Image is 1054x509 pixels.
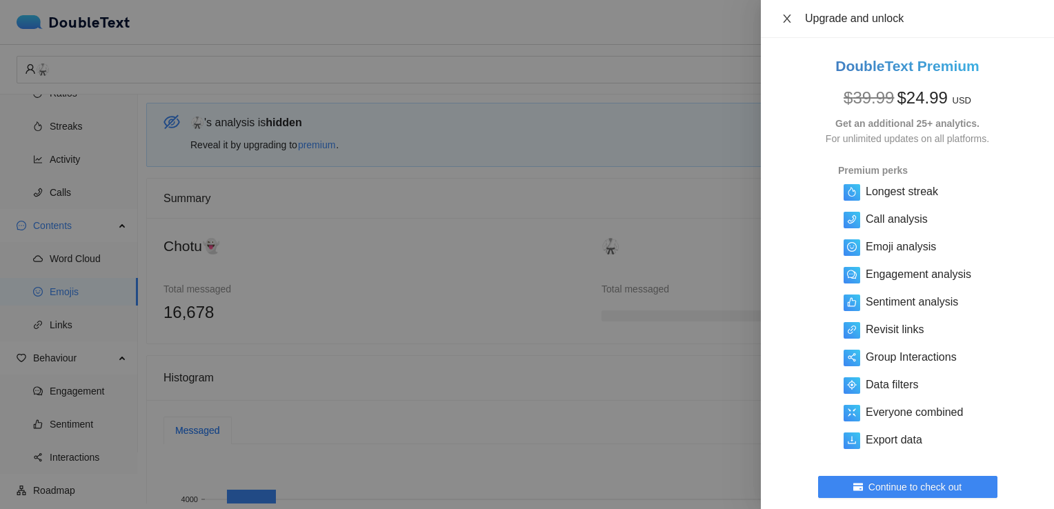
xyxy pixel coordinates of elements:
h5: Group Interactions [866,349,957,366]
span: fire [847,187,857,197]
button: credit-cardContinue to check out [818,476,997,498]
span: close [782,13,793,24]
h5: Revisit links [866,321,924,338]
span: credit-card [853,482,863,493]
h5: Export data [866,432,922,448]
h2: DoubleText Premium [777,54,1037,77]
span: phone [847,214,857,224]
span: $ 24.99 [897,88,947,107]
h5: Data filters [866,377,918,393]
span: download [847,435,857,445]
span: smile [847,242,857,252]
span: Continue to check out [868,479,962,495]
span: comment [847,270,857,279]
h5: Sentiment analysis [866,294,958,310]
span: $ 39.99 [844,88,894,107]
h5: Engagement analysis [866,266,971,283]
h5: Everyone combined [866,404,963,421]
span: USD [953,95,971,106]
span: For unlimited updates on all platforms. [826,133,989,144]
strong: Premium perks [838,165,908,176]
h5: Longest streak [866,183,938,200]
button: Close [777,12,797,26]
h5: Emoji analysis [866,239,936,255]
span: link [847,325,857,335]
span: share-alt [847,352,857,362]
span: fullscreen-exit [847,408,857,417]
span: like [847,297,857,307]
strong: Get an additional 25+ analytics. [835,118,980,129]
div: Upgrade and unlock [805,11,1037,26]
span: aim [847,380,857,390]
h5: Call analysis [866,211,928,228]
